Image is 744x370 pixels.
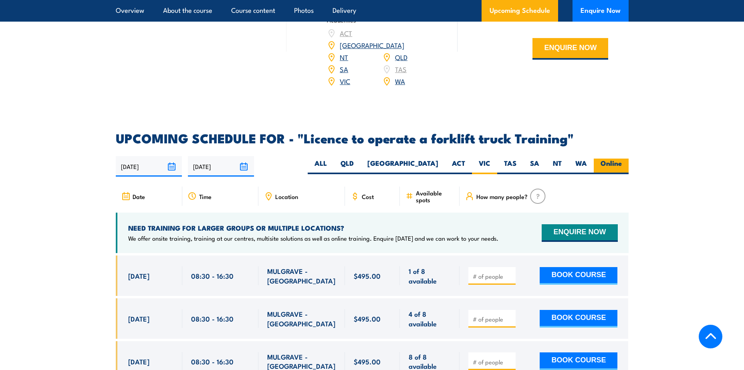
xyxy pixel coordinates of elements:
a: QLD [395,52,407,62]
label: QLD [334,159,361,174]
p: We offer onsite training, training at our centres, multisite solutions as well as online training... [128,234,498,242]
input: # of people [473,272,513,280]
h4: NEED TRAINING FOR LARGER GROUPS OR MULTIPLE LOCATIONS? [128,223,498,232]
span: Time [199,193,212,200]
span: $495.00 [354,271,381,280]
label: SA [523,159,546,174]
button: ENQUIRE NOW [532,38,608,60]
span: Cost [362,193,374,200]
span: 08:30 - 16:30 [191,271,234,280]
span: Available spots [416,189,454,203]
a: NT [340,52,348,62]
span: 08:30 - 16:30 [191,357,234,366]
button: BOOK COURSE [540,267,617,285]
span: $495.00 [354,357,381,366]
span: $495.00 [354,314,381,323]
a: WA [395,76,405,86]
button: BOOK COURSE [540,352,617,370]
button: ENQUIRE NOW [542,224,617,242]
span: Location [275,193,298,200]
span: [DATE] [128,314,149,323]
span: MULGRAVE - [GEOGRAPHIC_DATA] [267,309,336,328]
span: 1 of 8 available [409,266,451,285]
label: [GEOGRAPHIC_DATA] [361,159,445,174]
span: How many people? [476,193,528,200]
a: VIC [340,76,350,86]
label: ACT [445,159,472,174]
span: 08:30 - 16:30 [191,314,234,323]
input: # of people [473,315,513,323]
span: [DATE] [128,271,149,280]
input: # of people [473,358,513,366]
input: From date [116,156,182,177]
label: NT [546,159,569,174]
label: ALL [308,159,334,174]
label: VIC [472,159,497,174]
span: MULGRAVE - [GEOGRAPHIC_DATA] [267,266,336,285]
a: [GEOGRAPHIC_DATA] [340,40,404,50]
span: Date [133,193,145,200]
span: 4 of 8 available [409,309,451,328]
label: TAS [497,159,523,174]
label: Online [594,159,629,174]
h2: UPCOMING SCHEDULE FOR - "Licence to operate a forklift truck Training" [116,132,629,143]
input: To date [188,156,254,177]
label: WA [569,159,594,174]
span: [DATE] [128,357,149,366]
a: SA [340,64,348,74]
button: BOOK COURSE [540,310,617,328]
